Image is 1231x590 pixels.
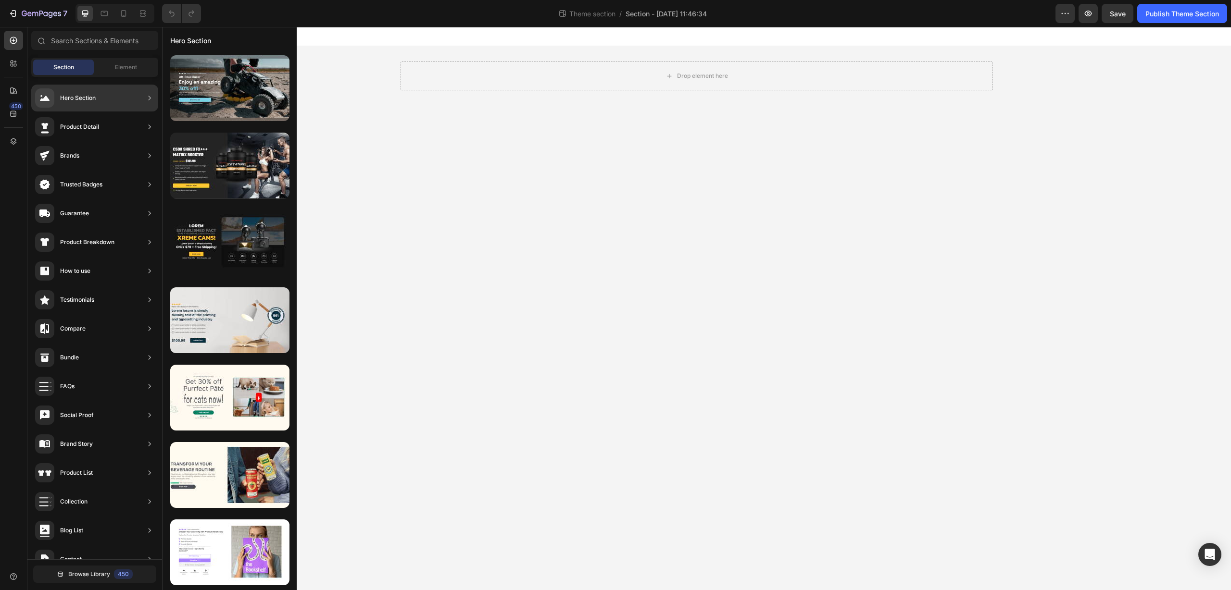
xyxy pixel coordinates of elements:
div: 450 [114,569,133,579]
div: Publish Theme Section [1145,9,1219,19]
iframe: Design area [162,27,1231,590]
span: Browse Library [68,570,110,578]
div: Trusted Badges [60,180,102,189]
button: Browse Library450 [33,565,156,583]
div: Hero Section [60,93,96,103]
div: 450 [9,102,23,110]
div: Collection [60,497,88,506]
span: Section - [DATE] 11:46:34 [626,9,707,19]
div: Undo/Redo [162,4,201,23]
div: FAQs [60,381,75,391]
div: Product Breakdown [60,237,114,247]
div: Guarantee [60,209,89,218]
div: Brands [60,151,79,160]
div: Testimonials [60,295,94,305]
button: Save [1102,4,1133,23]
div: Product List [60,468,93,478]
div: Contact [60,554,82,564]
span: Save [1110,10,1126,18]
div: Compare [60,324,86,333]
div: Social Proof [60,410,94,420]
div: Open Intercom Messenger [1198,543,1221,566]
span: Element [115,63,137,72]
div: Blog List [60,526,83,535]
button: Publish Theme Section [1137,4,1227,23]
span: / [619,9,622,19]
div: Bundle [60,353,79,362]
span: Section [53,63,74,72]
div: How to use [60,266,90,276]
button: 7 [4,4,72,23]
div: Brand Story [60,439,93,449]
div: Product Detail [60,122,99,132]
div: Drop element here [515,45,566,53]
span: Theme section [567,9,617,19]
p: 7 [63,8,67,19]
input: Search Sections & Elements [31,31,158,50]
